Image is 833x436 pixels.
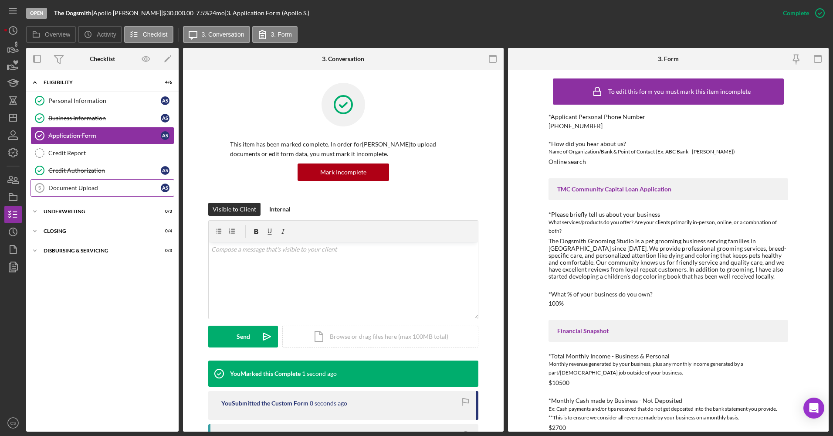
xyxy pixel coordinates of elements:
[97,31,116,38] label: Activity
[774,4,829,22] button: Complete
[48,132,161,139] div: Application Form
[44,80,150,85] div: Eligibility
[803,398,824,419] div: Open Intercom Messenger
[549,353,788,360] div: *Total Monthly Income - Business & Personal
[213,203,256,216] div: Visible to Client
[45,31,70,38] label: Overview
[208,326,278,347] button: Send
[310,400,347,407] time: 2025-08-26 21:14
[230,370,301,377] div: You Marked this Complete
[163,10,196,17] div: $30,000.00
[30,179,174,197] a: 5Document UploadAS
[549,140,788,147] div: *How did you hear about us?
[549,300,564,307] div: 100%
[48,184,161,191] div: Document Upload
[156,209,172,214] div: 0 / 3
[221,400,308,407] div: You Submitted the Custom Form
[161,184,169,192] div: A S
[322,55,364,62] div: 3. Conversation
[156,80,172,85] div: 4 / 6
[44,228,150,234] div: Closing
[78,26,122,43] button: Activity
[161,166,169,175] div: A S
[26,26,76,43] button: Overview
[549,218,788,235] div: What services/products do you offer? Are your clients primarily in-person, online, or a combnatio...
[183,26,250,43] button: 3. Conversation
[54,9,91,17] b: The Dogsmith
[30,92,174,109] a: Personal InformationAS
[265,203,295,216] button: Internal
[48,150,174,157] div: Credit Report
[225,10,309,17] div: | 3. Application Form (Apollo S.)
[124,26,173,43] button: Checklist
[549,123,603,129] div: [PHONE_NUMBER]
[237,326,250,347] div: Send
[93,10,163,17] div: Apollo [PERSON_NAME] |
[557,327,779,334] div: Financial Snapshot
[549,397,788,404] div: *Monthly Cash made by Business - Not Deposited
[48,97,161,104] div: Personal Information
[30,109,174,127] a: Business InformationAS
[10,421,16,426] text: CS
[30,162,174,179] a: Credit AuthorizationAS
[161,96,169,105] div: A S
[30,144,174,162] a: Credit Report
[298,163,389,181] button: Mark Incomplete
[90,55,115,62] div: Checklist
[44,209,150,214] div: Underwriting
[549,113,788,120] div: *Applicant Personal Phone Number
[252,26,298,43] button: 3. Form
[38,185,41,191] tspan: 5
[269,203,291,216] div: Internal
[26,8,47,19] div: Open
[156,248,172,253] div: 0 / 3
[549,424,566,431] div: $2700
[557,186,779,193] div: TMC Community Capital Loan Application
[196,10,209,17] div: 7.5 %
[658,55,679,62] div: 3. Form
[209,10,225,17] div: 24 mo
[208,203,261,216] button: Visible to Client
[271,31,292,38] label: 3. Form
[230,140,457,159] p: This item has been marked complete. In order for [PERSON_NAME] to upload documents or edit form d...
[320,163,366,181] div: Mark Incomplete
[30,127,174,144] a: Application FormAS
[54,10,93,17] div: |
[202,31,244,38] label: 3. Conversation
[156,228,172,234] div: 0 / 4
[143,31,168,38] label: Checklist
[48,115,161,122] div: Business Information
[549,211,788,218] div: *Please briefly tell us about your business
[608,88,751,95] div: To edit this form you must mark this item incomplete
[549,379,569,386] div: $10500
[549,158,586,165] div: Online search
[549,405,788,422] div: Ex: Cash payments and/or tips received that do not get deposited into the bank statement you prov...
[549,360,788,377] div: Monthly revenue generated by your business, plus any monthly income generated by a part/[DEMOGRAP...
[161,131,169,140] div: A S
[44,248,150,253] div: Disbursing & Servicing
[48,167,161,174] div: Credit Authorization
[302,370,337,377] time: 2025-08-26 21:14
[549,238,788,280] div: The Dogsmith Grooming Studio is a pet grooming business serving families in [GEOGRAPHIC_DATA] sin...
[549,291,788,298] div: *What % of your business do you own?
[161,114,169,123] div: A S
[4,414,22,432] button: CS
[783,4,809,22] div: Complete
[549,147,788,156] div: Name of Organization/Bank & Point of Contact (Ex: ABC Bank - [PERSON_NAME])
